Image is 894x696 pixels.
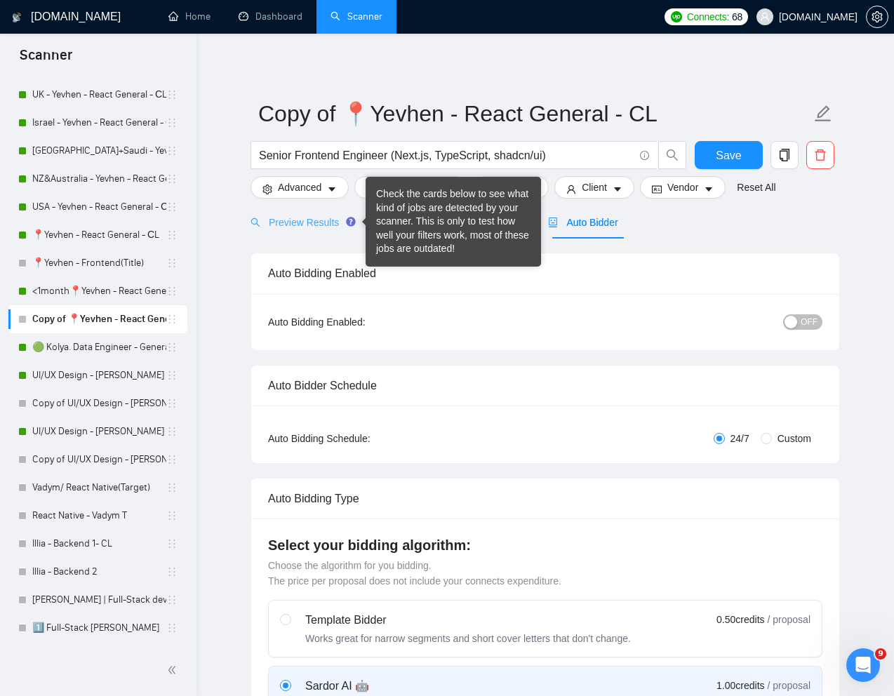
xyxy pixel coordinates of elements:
[32,221,166,249] a: 📍Yevhen - React General - СL
[8,277,187,305] li: <1month📍Yevhen - React General - СL
[768,678,810,692] span: / proposal
[8,81,187,109] li: UK - Yevhen - React General - СL
[875,648,886,660] span: 9
[737,180,775,195] a: Reset All
[8,249,187,277] li: 📍Yevhen - Frontend(Title)
[8,45,84,74] span: Scanner
[613,184,622,194] span: caret-down
[268,535,822,555] h4: Select your bidding algorithm:
[376,187,531,256] div: Check the cards below to see what kind of jobs are detected by your scanner. This is only to test...
[768,613,810,627] span: / proposal
[305,631,631,645] div: Works great for narrow segments and short cover letters that don't change.
[640,176,726,199] button: idcardVendorcaret-down
[167,663,181,677] span: double-left
[32,109,166,137] a: Israel - Yevhen - React General - СL
[554,176,634,199] button: userClientcaret-down
[166,510,178,521] span: holder
[32,305,166,333] a: Copy of 📍Yevhen - React General - СL
[866,11,888,22] a: setting
[32,165,166,193] a: NZ&Australia - Yevhen - React General - СL
[278,180,321,195] span: Advanced
[8,221,187,249] li: 📍Yevhen - React General - СL
[32,474,166,502] a: Vadym/ React Native(Target)
[166,173,178,185] span: holder
[801,314,818,330] span: OFF
[548,217,558,227] span: robot
[716,678,764,693] span: 1.00 credits
[32,277,166,305] a: <1month📍Yevhen - React General - СL
[704,184,714,194] span: caret-down
[166,229,178,241] span: holder
[268,431,453,446] div: Auto Bidding Schedule:
[354,176,467,199] button: barsJob Categorycaret-down
[806,141,834,169] button: delete
[166,622,178,634] span: holder
[32,446,166,474] a: Copy of UI/UX Design - [PERSON_NAME]
[566,184,576,194] span: user
[770,141,799,169] button: copy
[667,180,698,195] span: Vendor
[8,474,187,502] li: Vadym/ React Native(Target)
[658,141,686,169] button: search
[8,193,187,221] li: USA - Yevhen - React General - СL
[8,305,187,333] li: Copy of 📍Yevhen - React General - СL
[166,594,178,605] span: holder
[166,342,178,353] span: holder
[32,333,166,361] a: 🟢 Kolya. Data Engineer - General
[8,361,187,389] li: UI/UX Design - Mariana Derevianko
[8,558,187,586] li: Illia - Backend 2
[166,201,178,213] span: holder
[32,249,166,277] a: 📍Yevhen - Frontend(Title)
[268,314,453,330] div: Auto Bidding Enabled:
[268,560,561,587] span: Choose the algorithm for you bidding. The price per proposal does not include your connects expen...
[548,217,618,228] span: Auto Bidder
[687,9,729,25] span: Connects:
[166,370,178,381] span: holder
[814,105,832,123] span: edit
[305,612,631,629] div: Template Bidder
[12,6,22,29] img: logo
[262,184,272,194] span: setting
[166,538,178,549] span: holder
[166,398,178,409] span: holder
[32,614,166,642] a: 1️⃣ Full-Stack [PERSON_NAME]
[268,366,822,406] div: Auto Bidder Schedule
[166,454,178,465] span: holder
[8,502,187,530] li: React Native - Vadym T
[867,11,888,22] span: setting
[8,389,187,417] li: Copy of UI/UX Design - Mariana Derevianko
[716,147,741,164] span: Save
[771,149,798,161] span: copy
[32,389,166,417] a: Copy of UI/UX Design - [PERSON_NAME]
[807,149,834,161] span: delete
[331,11,382,22] a: searchScanner
[32,361,166,389] a: UI/UX Design - [PERSON_NAME]
[251,176,349,199] button: settingAdvancedcaret-down
[327,184,337,194] span: caret-down
[32,137,166,165] a: [GEOGRAPHIC_DATA]+Saudi - Yevhen - React General - СL
[251,217,352,228] span: Preview Results
[166,286,178,297] span: holder
[8,165,187,193] li: NZ&Australia - Yevhen - React General - СL
[32,558,166,586] a: Illia - Backend 2
[8,417,187,446] li: UI/UX Design - Natalia
[166,482,178,493] span: holder
[166,145,178,156] span: holder
[725,431,755,446] span: 24/7
[8,530,187,558] li: Illia - Backend 1- CL
[345,215,357,228] div: Tooltip anchor
[32,502,166,530] a: React Native - Vadym T
[866,6,888,28] button: setting
[8,446,187,474] li: Copy of UI/UX Design - Natalia
[32,193,166,221] a: USA - Yevhen - React General - СL
[652,184,662,194] span: idcard
[846,648,880,682] iframe: Intercom live chat
[659,149,686,161] span: search
[8,614,187,642] li: 1️⃣ Full-Stack Dmytro Mach
[32,81,166,109] a: UK - Yevhen - React General - СL
[239,11,302,22] a: dashboardDashboard
[166,314,178,325] span: holder
[772,431,817,446] span: Custom
[268,479,822,518] div: Auto Bidding Type
[166,89,178,100] span: holder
